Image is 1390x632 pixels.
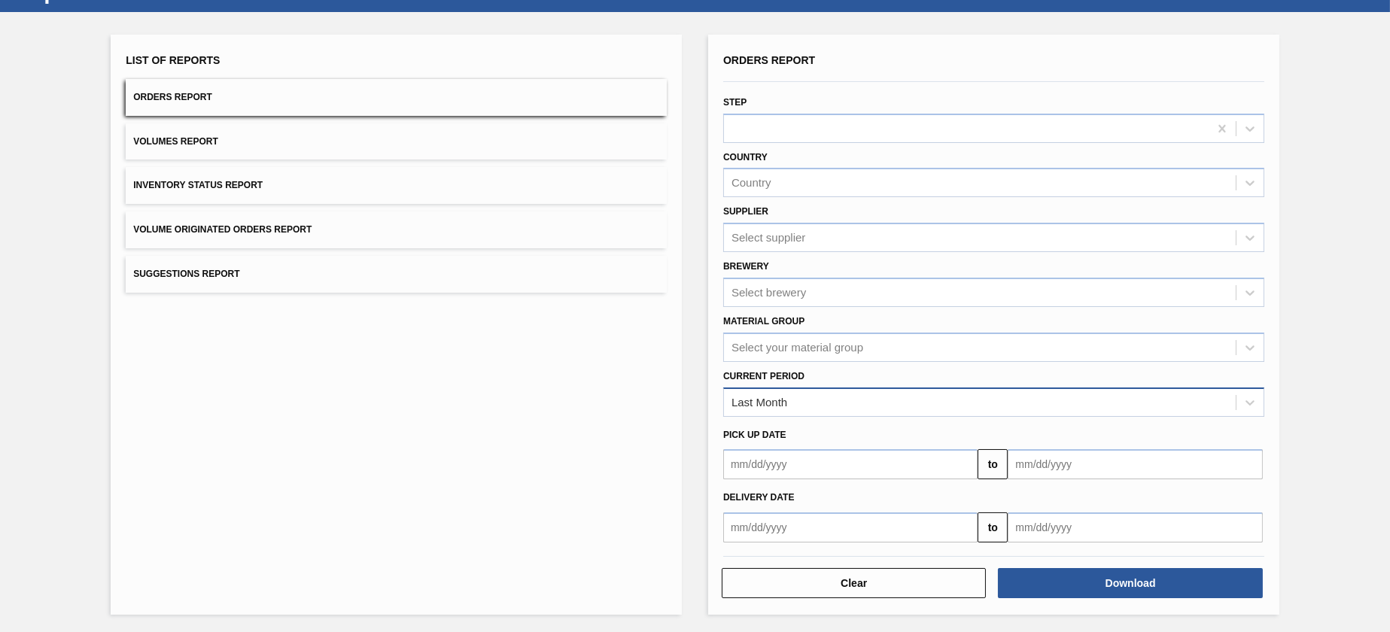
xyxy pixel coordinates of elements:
[133,92,212,102] span: Orders Report
[723,449,978,479] input: mm/dd/yyyy
[723,492,794,503] span: Delivery Date
[731,177,771,190] div: Country
[133,224,312,235] span: Volume Originated Orders Report
[978,512,1008,542] button: to
[723,97,747,108] label: Step
[133,269,239,279] span: Suggestions Report
[723,430,786,440] span: Pick up Date
[998,568,1262,598] button: Download
[1008,512,1262,542] input: mm/dd/yyyy
[126,211,667,248] button: Volume Originated Orders Report
[723,371,804,381] label: Current Period
[723,206,768,217] label: Supplier
[723,261,769,272] label: Brewery
[723,316,804,327] label: Material Group
[126,123,667,160] button: Volumes Report
[126,54,220,66] span: List of Reports
[126,167,667,204] button: Inventory Status Report
[731,396,787,409] div: Last Month
[126,79,667,116] button: Orders Report
[731,232,805,245] div: Select supplier
[133,136,218,147] span: Volumes Report
[723,54,815,66] span: Orders Report
[978,449,1008,479] button: to
[731,286,806,299] div: Select brewery
[722,568,986,598] button: Clear
[1008,449,1262,479] input: mm/dd/yyyy
[126,256,667,293] button: Suggestions Report
[133,180,263,190] span: Inventory Status Report
[731,341,863,354] div: Select your material group
[723,512,978,542] input: mm/dd/yyyy
[723,152,768,163] label: Country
